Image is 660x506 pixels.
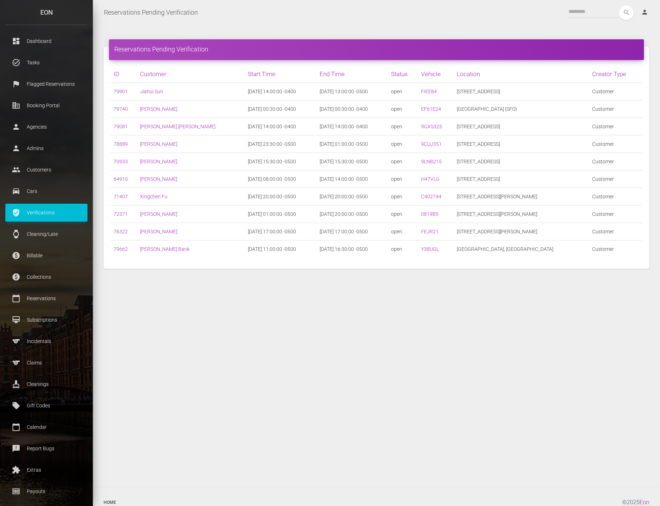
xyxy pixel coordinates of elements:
[640,499,649,506] a: Eon
[5,397,87,415] a: local_offer Gift Codes
[317,153,389,170] td: [DATE] 15:30:00 -0500
[421,194,441,199] a: C402744
[11,186,82,197] p: Cars
[5,96,87,114] a: corporate_fare Booking Portal
[11,100,82,111] p: Booking Portal
[317,65,389,83] th: End Time
[5,461,87,479] a: extension Extras
[140,194,167,199] a: Xingchen Fu
[619,5,634,20] button: search
[11,314,82,325] p: Subscriptions
[388,118,418,135] td: open
[11,164,82,175] p: Customers
[11,229,82,239] p: Cleaning/Late
[140,159,177,164] a: [PERSON_NAME]
[5,375,87,393] a: cleaning_services Cleanings
[317,83,389,100] td: [DATE] 13:00:00 -0500
[454,65,590,83] th: Location
[317,205,389,223] td: [DATE] 20:00:00 -0500
[140,229,177,234] a: [PERSON_NAME]
[11,400,82,411] p: Gift Codes
[5,118,87,136] a: person Agencies
[5,268,87,286] a: paid Collections
[421,89,437,94] a: FIEE84
[111,65,137,83] th: ID
[11,121,82,132] p: Agencies
[388,135,418,153] td: open
[5,161,87,179] a: people Customers
[388,83,418,100] td: open
[589,188,642,205] td: Customer
[589,135,642,153] td: Customer
[137,65,245,83] th: Customer
[421,211,439,217] a: 0819B5
[589,205,642,223] td: Customer
[245,205,317,223] td: [DATE] 01:00:00 -0500
[589,100,642,118] td: Customer
[454,188,590,205] td: [STREET_ADDRESS][PERSON_NAME]
[454,240,590,258] td: [GEOGRAPHIC_DATA], [GEOGRAPHIC_DATA]
[454,153,590,170] td: [STREET_ADDRESS]
[11,250,82,261] p: Billable
[636,5,655,20] a: person
[5,204,87,222] a: verified_user Verifications
[11,293,82,304] p: Reservations
[245,223,317,240] td: [DATE] 17:00:00 -0500
[5,311,87,329] a: card_membership Subscriptions
[454,118,590,135] td: [STREET_ADDRESS]
[5,418,87,436] a: calendar_today Calendar
[388,100,418,118] td: open
[454,205,590,223] td: [STREET_ADDRESS][PERSON_NAME]
[104,4,198,21] a: Reservations Pending Verification
[140,124,215,129] a: [PERSON_NAME] [PERSON_NAME]
[388,223,418,240] td: open
[5,332,87,350] a: sports Incidentals
[11,422,82,432] p: Calendar
[114,229,128,234] a: 76322
[245,153,317,170] td: [DATE] 15:30:00 -0500
[245,83,317,100] td: [DATE] 14:00:00 -0400
[317,135,389,153] td: [DATE] 01:00:00 -0500
[454,135,590,153] td: [STREET_ADDRESS]
[421,246,439,252] a: Y38UGL
[421,106,441,112] a: EF61E24
[245,170,317,188] td: [DATE] 08:00:00 -0500
[114,141,128,147] a: 78889
[245,118,317,135] td: [DATE] 14:00:00 -0400
[140,141,177,147] a: [PERSON_NAME]
[317,188,389,205] td: [DATE] 20:00:00 -0500
[114,246,128,252] a: 79662
[589,240,642,258] td: Customer
[5,482,87,500] a: money Payouts
[11,486,82,497] p: Payouts
[11,272,82,282] p: Collections
[589,170,642,188] td: Customer
[454,223,590,240] td: [STREET_ADDRESS][PERSON_NAME]
[317,223,389,240] td: [DATE] 17:00:00 -0500
[5,32,87,50] a: dashboard Dashboard
[11,357,82,368] p: Claims
[388,170,418,188] td: open
[11,465,82,475] p: Extras
[114,211,128,217] a: 72371
[5,440,87,457] a: feedback Report Bugs
[5,354,87,372] a: sports Claims
[5,289,87,307] a: calendar_today Reservations
[114,124,128,129] a: 79081
[421,124,442,129] a: 9GXS325
[454,100,590,118] td: [GEOGRAPHIC_DATA] (SFO)
[11,443,82,454] p: Report Bugs
[418,65,454,83] th: Vehicle
[421,159,442,164] a: 9LNB215
[589,65,642,83] th: Creator Type
[140,89,163,94] a: Jiahui Sun
[421,176,440,182] a: H47VLG
[11,57,82,68] p: Tasks
[114,159,128,164] a: 70933
[11,336,82,347] p: Incidentals
[317,170,389,188] td: [DATE] 14:00:00 -0500
[140,106,177,112] a: [PERSON_NAME]
[589,118,642,135] td: Customer
[421,141,442,147] a: 9CUJ351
